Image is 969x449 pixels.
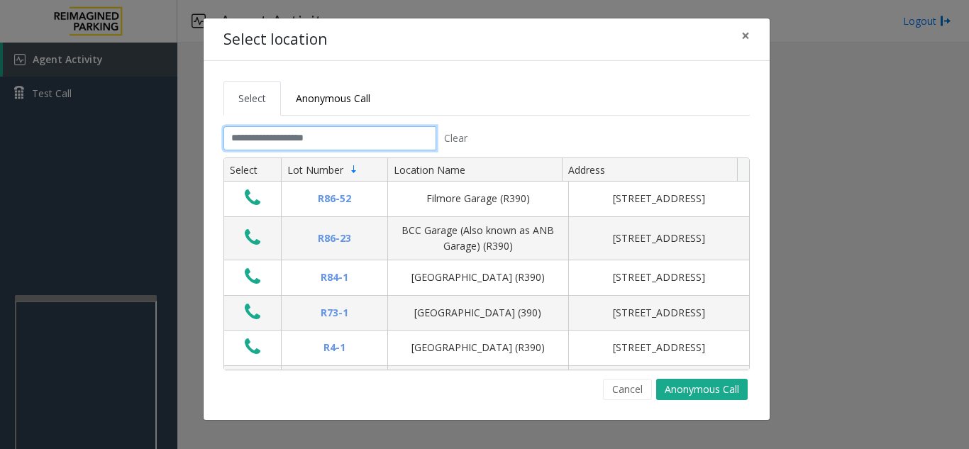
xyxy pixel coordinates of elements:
div: [STREET_ADDRESS] [577,340,741,355]
div: R86-52 [290,191,379,206]
div: R86-23 [290,231,379,246]
span: Sortable [348,164,360,175]
h4: Select location [223,28,327,51]
div: Data table [224,158,749,370]
div: [STREET_ADDRESS] [577,270,741,285]
th: Select [224,158,281,182]
div: Filmore Garage (R390) [397,191,560,206]
div: R73-1 [290,305,379,321]
span: Lot Number [287,163,343,177]
div: [STREET_ADDRESS] [577,305,741,321]
div: BCC Garage (Also known as ANB Garage) (R390) [397,223,560,255]
button: Anonymous Call [656,379,748,400]
div: [STREET_ADDRESS] [577,231,741,246]
button: Cancel [603,379,652,400]
div: [GEOGRAPHIC_DATA] (R390) [397,340,560,355]
div: R84-1 [290,270,379,285]
span: Anonymous Call [296,92,370,105]
span: Select [238,92,266,105]
button: Close [731,18,760,53]
button: Clear [436,126,476,150]
div: R4-1 [290,340,379,355]
div: [STREET_ADDRESS] [577,191,741,206]
div: [GEOGRAPHIC_DATA] (R390) [397,270,560,285]
span: Location Name [394,163,465,177]
div: [GEOGRAPHIC_DATA] (390) [397,305,560,321]
ul: Tabs [223,81,750,116]
span: × [741,26,750,45]
span: Address [568,163,605,177]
